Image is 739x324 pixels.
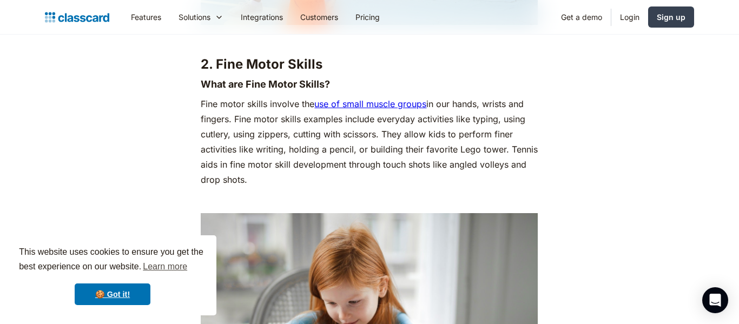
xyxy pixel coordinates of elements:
a: Integrations [232,5,292,29]
p: ‍ [201,193,538,208]
a: Pricing [347,5,388,29]
div: Solutions [170,5,232,29]
p: Fine motor skills involve the in our hands, wrists and fingers. Fine motor skills examples includ... [201,96,538,187]
strong: 2. Fine Motor Skills [201,56,322,72]
div: Solutions [179,11,210,23]
strong: What are Fine Motor Skills? [201,78,330,90]
a: Sign up [648,6,694,28]
a: Features [122,5,170,29]
span: This website uses cookies to ensure you get the best experience on our website. [19,246,206,275]
div: Sign up [657,11,685,23]
div: cookieconsent [9,235,216,315]
a: home [45,10,109,25]
a: Login [611,5,648,29]
a: use of small muscle groups [314,98,426,109]
a: learn more about cookies [141,259,189,275]
p: ‍ [201,30,538,45]
a: Customers [292,5,347,29]
a: dismiss cookie message [75,283,150,305]
a: Get a demo [552,5,611,29]
div: Open Intercom Messenger [702,287,728,313]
